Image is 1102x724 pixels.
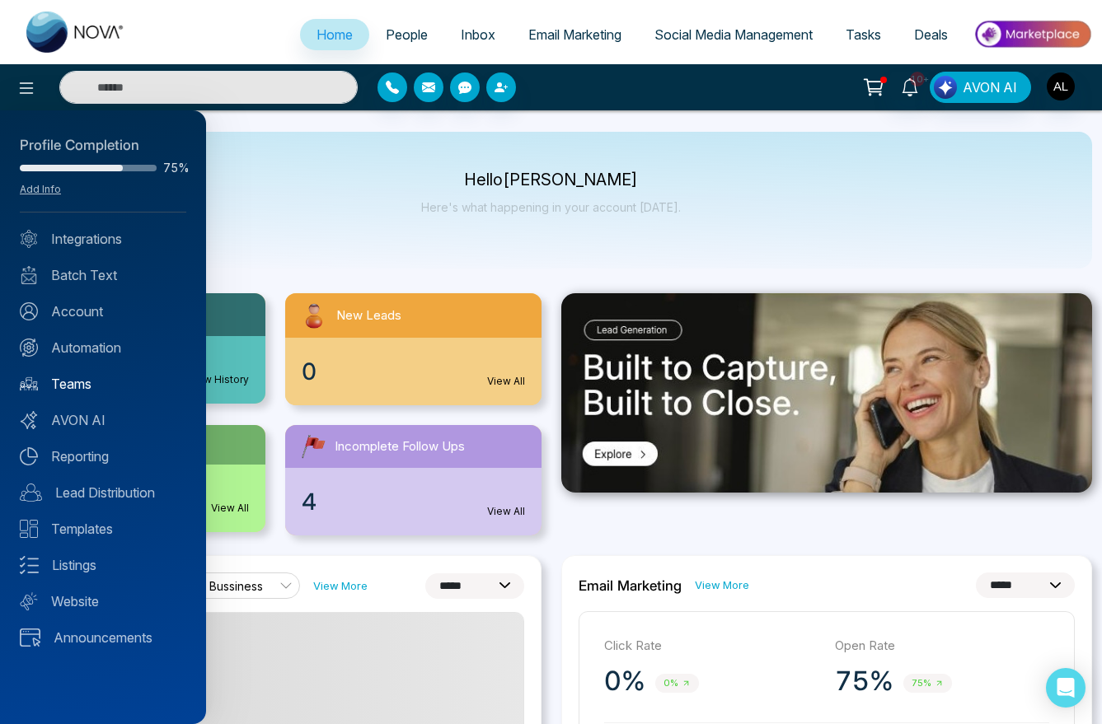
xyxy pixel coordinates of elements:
[20,483,186,502] a: Lead Distribution
[20,520,38,538] img: Templates.svg
[20,302,38,320] img: Account.svg
[20,628,40,647] img: announcements.svg
[20,592,38,610] img: Website.svg
[20,230,38,248] img: Integrated.svg
[20,135,186,156] div: Profile Completion
[20,556,39,574] img: Listings.svg
[20,338,186,357] a: Automation
[1046,668,1086,708] div: Open Intercom Messenger
[20,628,186,647] a: Announcements
[20,447,38,465] img: Reporting.svg
[163,162,186,174] span: 75%
[20,183,61,195] a: Add Info
[20,339,38,357] img: Automation.svg
[20,265,186,285] a: Batch Text
[20,374,186,394] a: Teams
[20,519,186,539] a: Templates
[20,411,38,429] img: Avon-AI.svg
[20,301,186,321] a: Account
[20,266,38,284] img: batch_text_white.png
[20,229,186,249] a: Integrations
[20,483,42,502] img: Lead-dist.svg
[20,446,186,466] a: Reporting
[20,555,186,575] a: Listings
[20,375,38,393] img: team.svg
[20,410,186,430] a: AVON AI
[20,591,186,611] a: Website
